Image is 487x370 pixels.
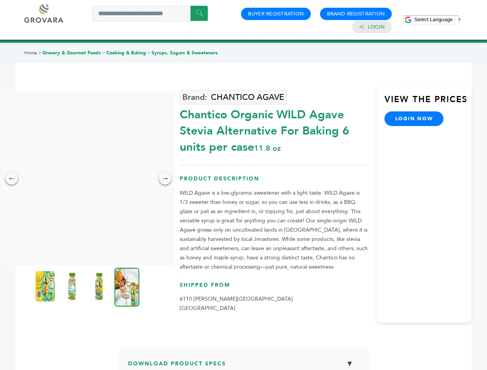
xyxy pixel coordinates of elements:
div: → [159,172,171,185]
a: login now [384,111,444,126]
span: > [38,50,41,56]
h3: Shipped From [180,281,369,295]
a: Brand Registration [327,10,385,17]
span: Select Language [414,17,453,22]
a: Grocery & Gourmet Foods [42,50,101,56]
img: Chantico Organic WILD Agave - Stevia Alternative For Baking 6 units per case 11.8 oz Nutrition Info [62,271,82,302]
a: Syrups, Sugars & Sweeteners [152,50,218,56]
span: ▼ [457,17,462,22]
h3: View the Prices [384,94,472,111]
span: ​ [455,17,455,22]
a: Login [368,24,385,30]
input: Search a product or brand... [92,6,208,21]
a: Home [24,50,37,56]
a: CHANTICO AGAVE [180,90,287,104]
span: > [102,50,105,56]
span: 11.8 oz [254,143,281,153]
p: WILD Agave is a low-glycemic sweetener with a light taste. WILD Agave is 1/3 sweeter than honey o... [180,188,369,272]
h3: Product Description [180,175,369,188]
a: Buyer Registration [248,10,304,17]
div: ← [5,172,18,185]
img: Chantico Organic WILD Agave - Stevia Alternative For Baking 6 units per case 11.8 oz Product Label [35,271,55,302]
span: > [147,50,150,56]
p: 6110 [PERSON_NAME][GEOGRAPHIC_DATA] [GEOGRAPHIC_DATA] [180,294,369,313]
img: Chantico Organic WILD Agave - Stevia Alternative For Baking 6 units per case 11.8 oz [89,271,109,302]
img: Chantico Organic WILD Agave - Stevia Alternative For Baking 6 units per case 11.8 oz [115,267,140,306]
div: Chantico Organic WILD Agave Stevia Alternative For Baking 6 units per case [180,103,369,155]
a: Cooking & Baking [106,50,146,56]
a: Select Language​ [414,17,462,22]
